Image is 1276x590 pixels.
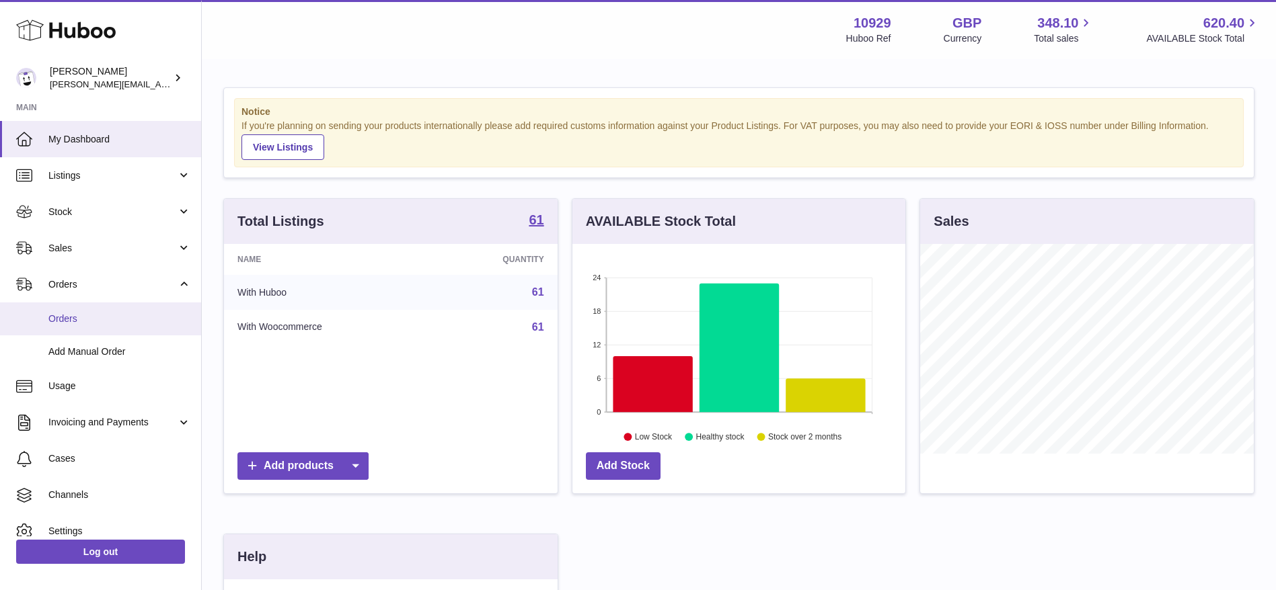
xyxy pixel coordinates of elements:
[1146,32,1260,45] span: AVAILABLE Stock Total
[237,452,369,480] a: Add products
[696,432,745,441] text: Healthy stock
[768,432,841,441] text: Stock over 2 months
[48,278,177,291] span: Orders
[532,321,544,333] a: 61
[241,106,1236,118] strong: Notice
[48,452,191,465] span: Cases
[16,68,36,88] img: thomas@otesports.co.uk
[586,452,661,480] a: Add Stock
[1034,14,1094,45] a: 348.10 Total sales
[48,489,191,501] span: Channels
[48,133,191,146] span: My Dashboard
[237,548,266,566] h3: Help
[48,242,177,255] span: Sales
[431,244,558,275] th: Quantity
[854,14,891,32] strong: 10929
[241,134,324,160] a: View Listings
[593,273,601,282] text: 24
[224,275,431,310] td: With Huboo
[597,408,601,416] text: 0
[944,32,982,45] div: Currency
[593,341,601,349] text: 12
[16,540,185,564] a: Log out
[48,416,177,429] span: Invoicing and Payments
[952,14,981,32] strong: GBP
[224,244,431,275] th: Name
[846,32,891,45] div: Huboo Ref
[1146,14,1260,45] a: 620.40 AVAILABLE Stock Total
[48,380,191,392] span: Usage
[224,310,431,345] td: With Woocommerce
[50,79,270,89] span: [PERSON_NAME][EMAIL_ADDRESS][DOMAIN_NAME]
[529,213,543,226] strong: 61
[48,206,177,218] span: Stock
[593,307,601,315] text: 18
[1034,32,1094,45] span: Total sales
[48,312,191,325] span: Orders
[1203,14,1244,32] span: 620.40
[934,212,969,230] h3: Sales
[1037,14,1078,32] span: 348.10
[586,212,736,230] h3: AVAILABLE Stock Total
[635,432,673,441] text: Low Stock
[48,345,191,358] span: Add Manual Order
[237,212,324,230] h3: Total Listings
[529,213,543,229] a: 61
[50,65,171,91] div: [PERSON_NAME]
[48,525,191,538] span: Settings
[241,120,1236,160] div: If you're planning on sending your products internationally please add required customs informati...
[597,374,601,382] text: 6
[532,286,544,298] a: 61
[48,169,177,182] span: Listings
